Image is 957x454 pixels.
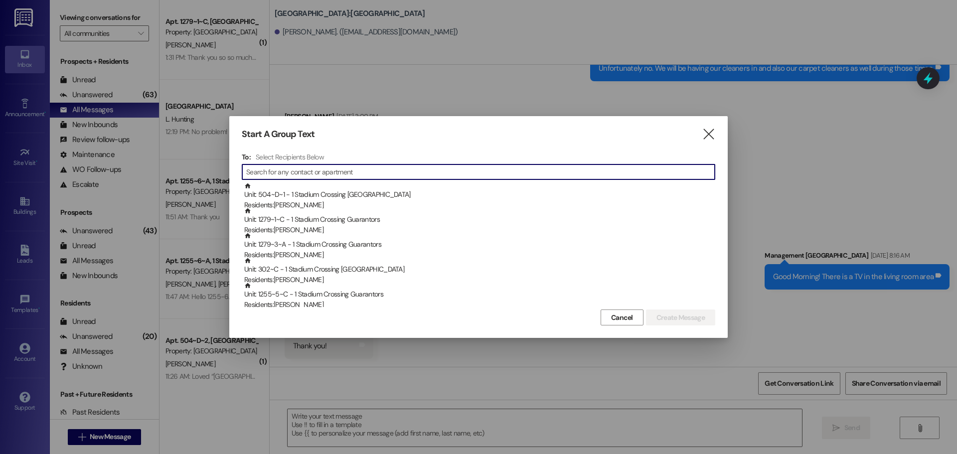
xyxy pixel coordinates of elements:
[244,207,715,236] div: Unit: 1279~1~C - 1 Stadium Crossing Guarantors
[702,129,715,140] i: 
[244,257,715,286] div: Unit: 302~C - 1 Stadium Crossing [GEOGRAPHIC_DATA]
[244,200,715,210] div: Residents: [PERSON_NAME]
[246,165,715,179] input: Search for any contact or apartment
[244,225,715,235] div: Residents: [PERSON_NAME]
[244,250,715,260] div: Residents: [PERSON_NAME]
[601,309,643,325] button: Cancel
[242,207,715,232] div: Unit: 1279~1~C - 1 Stadium Crossing GuarantorsResidents:[PERSON_NAME]
[242,182,715,207] div: Unit: 504~D~1 - 1 Stadium Crossing [GEOGRAPHIC_DATA]Residents:[PERSON_NAME]
[256,152,324,161] h4: Select Recipients Below
[242,129,315,140] h3: Start A Group Text
[244,300,715,310] div: Residents: [PERSON_NAME]
[611,312,633,323] span: Cancel
[646,309,715,325] button: Create Message
[656,312,705,323] span: Create Message
[244,282,715,310] div: Unit: 1255~5~C - 1 Stadium Crossing Guarantors
[242,152,251,161] h3: To:
[242,232,715,257] div: Unit: 1279~3~A - 1 Stadium Crossing GuarantorsResidents:[PERSON_NAME]
[242,282,715,307] div: Unit: 1255~5~C - 1 Stadium Crossing GuarantorsResidents:[PERSON_NAME]
[244,182,715,211] div: Unit: 504~D~1 - 1 Stadium Crossing [GEOGRAPHIC_DATA]
[244,275,715,285] div: Residents: [PERSON_NAME]
[242,257,715,282] div: Unit: 302~C - 1 Stadium Crossing [GEOGRAPHIC_DATA]Residents:[PERSON_NAME]
[244,232,715,261] div: Unit: 1279~3~A - 1 Stadium Crossing Guarantors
